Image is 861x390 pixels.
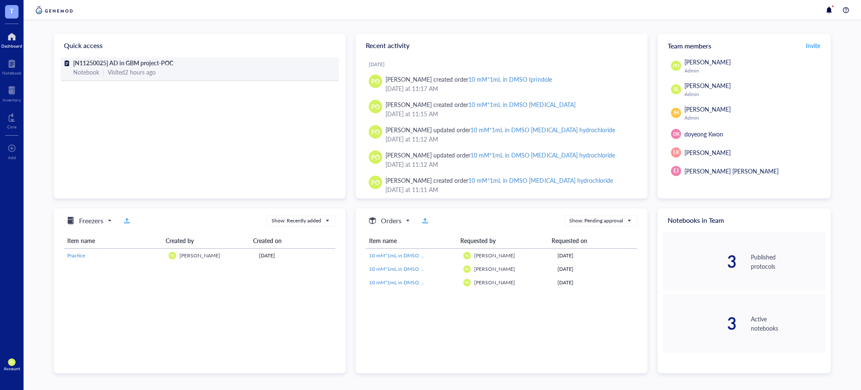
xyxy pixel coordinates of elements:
span: Invite [806,41,820,50]
span: [PERSON_NAME] [PERSON_NAME] [684,167,779,175]
span: 10 mM*1mL in DMSO Iprindole [369,252,440,259]
span: DK [673,131,679,138]
span: T [10,5,14,16]
img: genemod-logo [34,5,75,15]
div: Admin [684,115,822,121]
span: PO [10,361,14,364]
div: 3 [663,315,737,332]
span: [PERSON_NAME] [684,148,731,157]
div: 10 mM*1mL in DMSO [MEDICAL_DATA] hydrochloride [470,151,615,159]
span: PO [371,127,380,136]
div: Dashboard [1,43,22,48]
div: [DATE] [557,252,634,259]
div: 3 [663,253,737,270]
a: PO[PERSON_NAME] updated order10 mM*1mL in DMSO [MEDICAL_DATA] hydrochloride[DATE] at 11:12 AM [362,122,641,147]
div: Account [4,366,20,371]
div: [DATE] [557,279,634,286]
a: PO[PERSON_NAME] created order10 mM*1mL in DMSO Iprindole[DATE] at 11:17 AM [362,71,641,96]
div: [PERSON_NAME] updated order [386,125,615,134]
div: 10 mM*1mL in DMSO Iprindole [468,75,552,83]
span: PO [170,254,174,258]
div: [PERSON_NAME] created order [386,100,576,109]
div: [DATE] [369,61,641,68]
span: PO [371,77,380,86]
span: [PERSON_NAME] [684,58,731,66]
div: Quick access [54,34,346,57]
span: [PERSON_NAME] [684,81,731,90]
div: 10 mM*1mL in DMSO [MEDICAL_DATA] hydrochloride [470,126,615,134]
div: Notebook [2,70,21,75]
div: [DATE] [259,252,332,259]
a: Inventory [3,84,21,102]
a: Notebook [2,57,21,75]
div: Show: Recently added [272,217,321,224]
div: 10 mM*1mL in DMSO [MEDICAL_DATA] [468,100,575,109]
div: [DATE] at 11:15 AM [386,109,634,118]
span: [PERSON_NAME] [474,265,515,272]
a: 10 mM*1mL in DMSO [MEDICAL_DATA] [369,265,457,273]
h5: Freezers [79,216,103,226]
a: 10 mM*1mL in DMSO [MEDICAL_DATA] hydrochloride [369,279,457,286]
span: [PERSON_NAME] [474,252,515,259]
div: [DATE] [557,265,634,273]
th: Requested on [548,233,629,248]
div: 10 mM*1mL in DMSO [MEDICAL_DATA] hydrochloride [468,176,613,184]
th: Item name [64,233,162,248]
span: 10 mM*1mL in DMSO [MEDICAL_DATA] hydrochloride [369,279,493,286]
div: Notebook [73,67,99,77]
div: [DATE] at 11:17 AM [386,84,634,93]
span: doyeong Kwon [684,130,723,138]
span: PO [371,152,380,162]
span: [N11250025] AD in GBM project-POC [73,59,173,67]
span: PO [371,102,380,111]
div: Add [8,155,16,160]
div: Visited 2 hours ago [108,67,156,77]
span: [PERSON_NAME] [684,105,731,113]
span: PO [465,267,469,271]
div: [PERSON_NAME] created order [386,75,552,84]
div: Active notebooks [751,314,826,333]
span: [PERSON_NAME] [474,279,515,286]
span: Practice [67,252,85,259]
div: Core [7,124,16,129]
div: Show: Pending approval [569,217,623,224]
span: PO [465,254,469,258]
span: [PERSON_NAME] [180,252,220,259]
div: Team members [658,34,831,57]
a: Core [7,111,16,129]
div: Admin [684,67,822,74]
div: Recent activity [356,34,647,57]
h5: Orders [381,216,401,226]
a: 10 mM*1mL in DMSO Iprindole [369,252,457,259]
div: | [103,67,104,77]
div: [DATE] at 11:12 AM [386,134,634,144]
a: Practice [67,252,162,259]
a: PO[PERSON_NAME] created order10 mM*1mL in DMSO [MEDICAL_DATA] hydrochloride[DATE] at 11:11 AM [362,172,641,198]
div: [PERSON_NAME] updated order [386,150,615,160]
div: Notebooks in Team [658,208,831,232]
span: PO [465,281,469,285]
th: Item name [366,233,457,248]
th: Created by [162,233,250,248]
button: Invite [806,39,821,52]
th: Created on [250,233,327,248]
span: PO [371,178,380,187]
div: Admin [684,91,822,98]
div: Published protocols [751,252,826,271]
div: [DATE] at 11:12 AM [386,160,634,169]
a: Dashboard [1,30,22,48]
span: JH [673,109,679,117]
th: Requested by [457,233,548,248]
div: [DATE] at 11:11 AM [386,185,634,194]
span: EK [673,149,679,156]
span: EJ [673,167,679,175]
div: Inventory [3,97,21,102]
span: SL [673,85,679,93]
span: PO [673,62,679,69]
a: PO[PERSON_NAME] updated order10 mM*1mL in DMSO [MEDICAL_DATA] hydrochloride[DATE] at 11:12 AM [362,147,641,172]
span: 10 mM*1mL in DMSO [MEDICAL_DATA] [369,265,461,272]
div: [PERSON_NAME] created order [386,176,613,185]
a: PO[PERSON_NAME] created order10 mM*1mL in DMSO [MEDICAL_DATA][DATE] at 11:15 AM [362,96,641,122]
